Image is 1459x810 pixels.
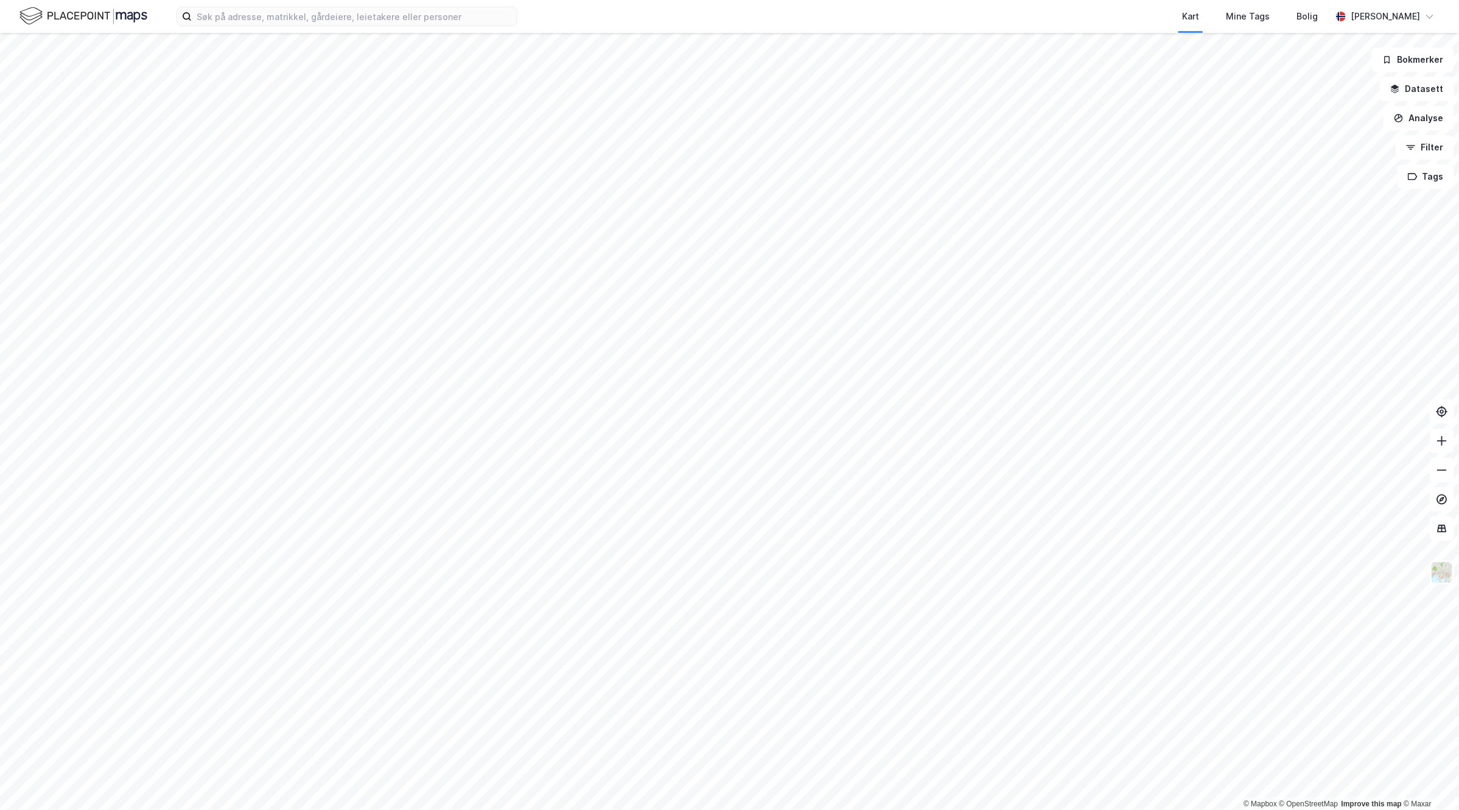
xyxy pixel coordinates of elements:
[1244,800,1277,808] a: Mapbox
[1398,752,1459,810] iframe: Chat Widget
[1398,164,1454,189] button: Tags
[19,5,147,27] img: logo.f888ab2527a4732fd821a326f86c7f29.svg
[1372,48,1454,72] button: Bokmerker
[1430,561,1454,584] img: Z
[192,7,517,26] input: Søk på adresse, matrikkel, gårdeiere, leietakere eller personer
[1342,800,1402,808] a: Improve this map
[1380,77,1454,101] button: Datasett
[1351,9,1420,24] div: [PERSON_NAME]
[1279,800,1338,808] a: OpenStreetMap
[1296,9,1318,24] div: Bolig
[1182,9,1199,24] div: Kart
[1226,9,1270,24] div: Mine Tags
[1384,106,1454,130] button: Analyse
[1396,135,1454,160] button: Filter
